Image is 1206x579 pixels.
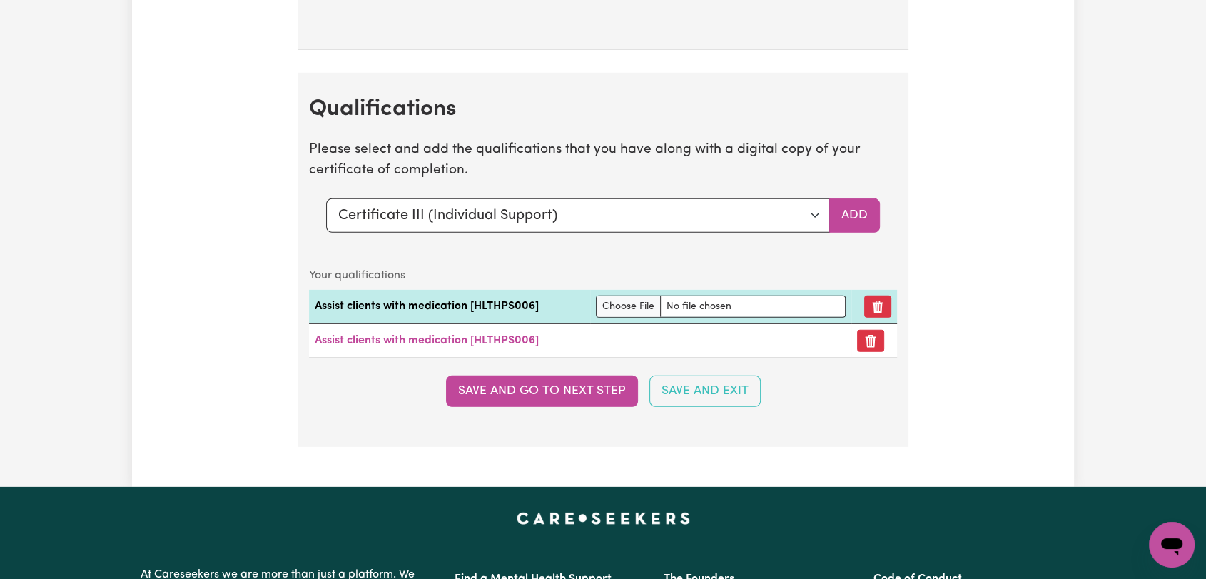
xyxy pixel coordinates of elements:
iframe: Button to launch messaging window [1149,522,1195,568]
button: Remove qualification [864,296,891,318]
button: Save and go to next step [446,376,638,407]
button: Add selected qualification [829,198,880,233]
button: Save and Exit [649,376,761,407]
h2: Qualifications [309,96,897,123]
td: Assist clients with medication [HLTHPS006] [309,290,590,324]
a: Assist clients with medication [HLTHPS006] [315,335,539,346]
a: Careseekers home page [517,513,690,524]
p: Please select and add the qualifications that you have along with a digital copy of your certific... [309,140,897,181]
button: Remove certificate [857,330,884,352]
caption: Your qualifications [309,261,897,290]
